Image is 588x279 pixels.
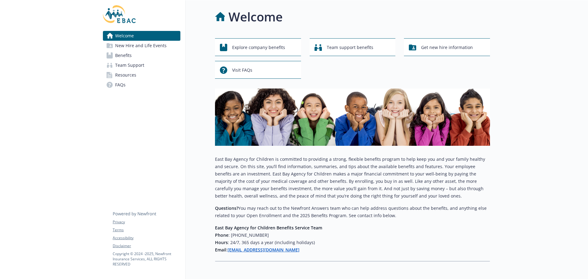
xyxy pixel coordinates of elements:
a: Privacy [113,219,180,225]
span: Get new hire information [421,42,473,53]
span: Team Support [115,60,144,70]
p: East Bay Agency for Children is committed to providing a strong, flexible benefits program to hel... [215,156,490,200]
strong: Email [215,247,226,253]
a: Disclaimer [113,243,180,249]
a: Team Support [103,60,180,70]
button: Visit FAQs [215,61,301,79]
h6: : [PHONE_NUMBER] [215,232,490,239]
strong: Questions? [215,205,238,211]
h6: : 24/7, 365 days a year (including holidays)​ [215,239,490,246]
span: Visit FAQs [232,64,252,76]
span: Team support benefits [327,42,373,53]
button: Team support benefits [310,38,396,56]
span: FAQs [115,80,126,90]
a: Welcome [103,31,180,41]
strong: Phone [215,232,228,238]
span: Explore company benefits [232,42,285,53]
a: [EMAIL_ADDRESS][DOMAIN_NAME] [228,247,300,253]
h6: : [215,246,490,254]
strong: Hours [215,239,228,245]
a: Resources [103,70,180,80]
span: New Hire and Life Events [115,41,167,51]
strong: East Bay Agency for Children Benefits Service Team [215,225,322,231]
p: You may reach out to the Newfront Answers team who can help address questions about the benefits,... [215,205,490,219]
span: Resources [115,70,136,80]
span: Benefits [115,51,132,60]
button: Get new hire information [404,38,490,56]
a: New Hire and Life Events [103,41,180,51]
a: Accessibility [113,235,180,241]
h1: Welcome [228,8,283,26]
a: FAQs [103,80,180,90]
img: overview page banner [215,89,490,146]
a: Benefits [103,51,180,60]
span: Welcome [115,31,134,41]
button: Explore company benefits [215,38,301,56]
a: Terms [113,227,180,233]
p: Copyright © 2024 - 2025 , Newfront Insurance Services, ALL RIGHTS RESERVED [113,251,180,267]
